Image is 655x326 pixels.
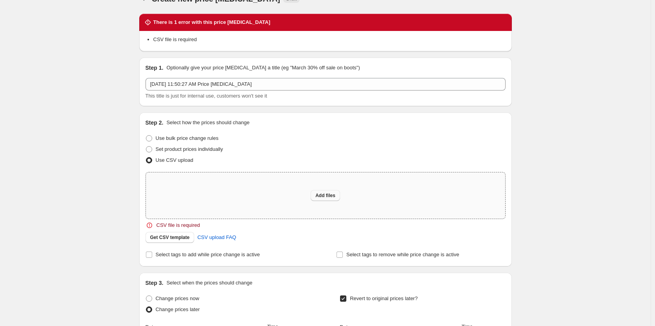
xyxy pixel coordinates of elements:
[156,252,260,257] span: Select tags to add while price change is active
[193,231,241,244] a: CSV upload FAQ
[156,135,218,141] span: Use bulk price change rules
[156,306,200,312] span: Change prices later
[311,190,340,201] button: Add files
[166,119,249,127] p: Select how the prices should change
[156,157,193,163] span: Use CSV upload
[146,93,267,99] span: This title is just for internal use, customers won't see it
[156,221,200,229] span: CSV file is required
[315,192,335,199] span: Add files
[197,234,236,241] span: CSV upload FAQ
[166,279,252,287] p: Select when the prices should change
[156,295,199,301] span: Change prices now
[146,279,164,287] h2: Step 3.
[150,234,190,241] span: Get CSV template
[146,232,195,243] button: Get CSV template
[146,78,506,91] input: 30% off holiday sale
[153,36,506,43] li: CSV file is required
[153,18,271,26] h2: There is 1 error with this price [MEDICAL_DATA]
[350,295,418,301] span: Revert to original prices later?
[166,64,360,72] p: Optionally give your price [MEDICAL_DATA] a title (eg "March 30% off sale on boots")
[346,252,459,257] span: Select tags to remove while price change is active
[146,119,164,127] h2: Step 2.
[156,146,223,152] span: Set product prices individually
[146,64,164,72] h2: Step 1.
